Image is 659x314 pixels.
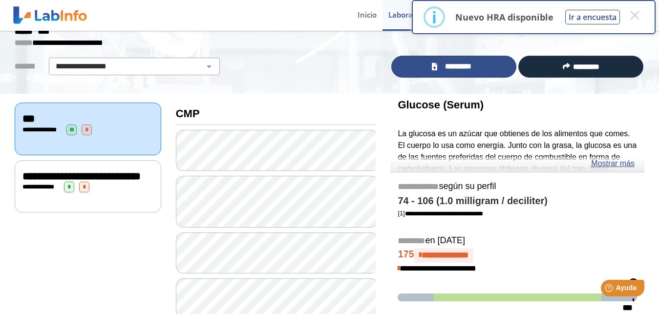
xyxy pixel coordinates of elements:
h5: según su perfil [398,181,637,192]
button: Close this dialog [626,6,643,24]
a: [1] [398,209,483,217]
h5: en [DATE] [398,235,637,247]
b: Glucose (Serum) [398,99,484,111]
iframe: Help widget launcher [572,276,648,303]
a: Mostrar más [591,158,635,169]
p: Nuevo HRA disponible [455,11,553,23]
div: i [432,8,437,26]
p: La glucosa es un azúcar que obtienes de los alimentos que comes. El cuerpo lo usa como energía. J... [398,128,637,221]
b: CMP [176,107,200,120]
h4: 74 - 106 (1.0 milligram / deciliter) [398,195,637,207]
h4: 175 [398,248,637,263]
button: Ir a encuesta [565,10,620,24]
